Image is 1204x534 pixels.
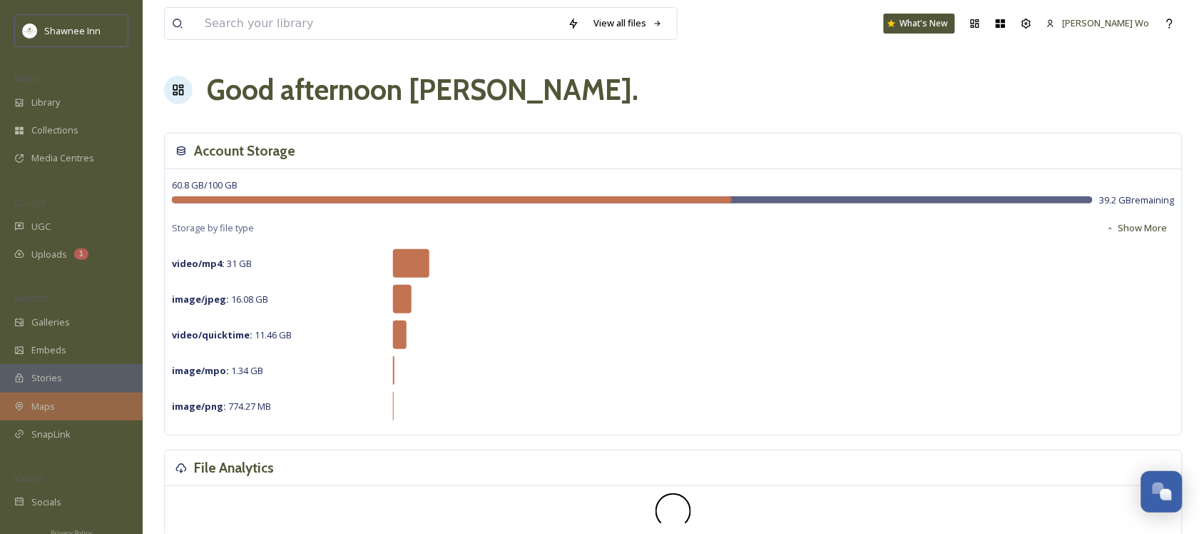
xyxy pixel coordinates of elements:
h3: Account Storage [194,141,295,161]
strong: video/mp4 : [172,257,225,270]
span: Library [31,96,60,109]
span: SOCIALS [14,473,43,484]
a: [PERSON_NAME] Wo [1039,9,1157,37]
span: WIDGETS [14,293,47,304]
h3: File Analytics [194,458,274,478]
strong: image/jpeg : [172,293,229,306]
button: Show More [1099,214,1175,242]
span: Stories [31,371,62,385]
span: Maps [31,400,55,413]
span: 16.08 GB [172,293,268,306]
span: Shawnee Inn [44,24,101,37]
span: Galleries [31,316,70,329]
span: Uploads [31,248,67,261]
span: Collections [31,124,78,137]
span: 39.2 GB remaining [1100,193,1175,207]
a: What's New [884,14,955,34]
span: UGC [31,220,51,233]
span: 774.27 MB [172,400,271,413]
input: Search your library [198,8,561,39]
span: MEDIA [14,74,39,84]
strong: image/png : [172,400,226,413]
span: SnapLink [31,428,71,441]
h1: Good afternoon [PERSON_NAME] . [207,69,638,111]
strong: image/mpo : [172,364,229,377]
span: Storage by file type [172,221,254,235]
span: 31 GB [172,257,252,270]
span: Embeds [31,343,66,357]
span: Media Centres [31,151,94,165]
button: Open Chat [1141,471,1183,513]
span: Socials [31,495,61,509]
span: [PERSON_NAME] Wo [1063,16,1150,29]
span: COLLECT [14,198,45,208]
strong: video/quicktime : [172,328,252,341]
img: shawnee-300x300.jpg [23,24,37,38]
div: 1 [74,248,88,260]
a: View all files [586,9,670,37]
span: 60.8 GB / 100 GB [172,178,238,191]
span: 1.34 GB [172,364,263,377]
span: 11.46 GB [172,328,292,341]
